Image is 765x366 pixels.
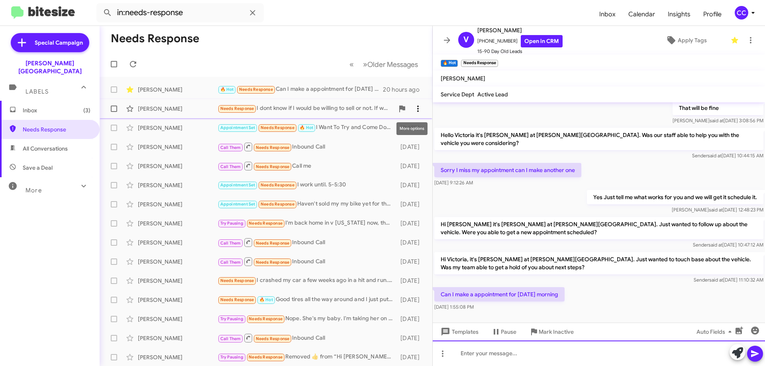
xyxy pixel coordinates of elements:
[396,181,426,189] div: [DATE]
[259,297,273,302] span: 🔥 Hot
[218,161,396,171] div: Call me
[23,125,90,133] span: Needs Response
[256,336,290,341] span: Needs Response
[256,164,290,169] span: Needs Response
[396,315,426,323] div: [DATE]
[345,56,359,72] button: Previous
[249,354,282,360] span: Needs Response
[256,145,290,150] span: Needs Response
[138,143,218,151] div: [PERSON_NAME]
[434,252,763,274] p: Hi Victoria, it's [PERSON_NAME] at [PERSON_NAME][GEOGRAPHIC_DATA]. Just wanted to touch base abou...
[477,47,563,55] span: 15-90 Day Old Leads
[697,3,728,26] a: Profile
[396,239,426,247] div: [DATE]
[709,207,723,213] span: said at
[220,260,241,265] span: Call Them
[461,60,498,67] small: Needs Response
[261,125,294,130] span: Needs Response
[477,35,563,47] span: [PHONE_NUMBER]
[220,106,254,111] span: Needs Response
[690,325,741,339] button: Auto Fields
[645,33,727,47] button: Apply Tags
[501,325,516,339] span: Pause
[138,296,218,304] div: [PERSON_NAME]
[696,325,735,339] span: Auto Fields
[363,59,367,69] span: »
[220,125,255,130] span: Appointment Set
[396,143,426,151] div: [DATE]
[728,6,756,20] button: CC
[220,336,241,341] span: Call Them
[521,35,563,47] a: Open in CRM
[220,87,234,92] span: 🔥 Hot
[138,86,218,94] div: [PERSON_NAME]
[477,91,508,98] span: Active Lead
[661,3,697,26] a: Insights
[735,6,748,20] div: CC
[218,85,383,94] div: Can I make a appointment for [DATE] morning
[434,287,565,301] p: Can I make a appointment for [DATE] morning
[25,187,42,194] span: More
[692,153,763,159] span: Sender [DATE] 10:44:15 AM
[439,325,479,339] span: Templates
[396,296,426,304] div: [DATE]
[367,60,418,69] span: Older Messages
[349,59,354,69] span: «
[708,242,722,248] span: said at
[672,207,763,213] span: [PERSON_NAME] [DATE] 12:48:23 PM
[23,145,68,153] span: All Conversations
[678,33,707,47] span: Apply Tags
[396,122,428,135] div: More options
[220,182,255,188] span: Appointment Set
[383,86,426,94] div: 20 hours ago
[345,56,423,72] nav: Page navigation example
[523,325,580,339] button: Mark Inactive
[434,304,474,310] span: [DATE] 1:55:08 PM
[622,3,661,26] a: Calendar
[96,3,264,22] input: Search
[218,104,394,113] div: I dont know if I would be willing to sell or not. If would have to be a very good offer . It's 20...
[396,219,426,227] div: [DATE]
[256,260,290,265] span: Needs Response
[441,75,485,82] span: [PERSON_NAME]
[220,164,241,169] span: Call Them
[587,190,763,204] p: Yes Just tell me what works for you and we will get it schedule it.
[261,202,294,207] span: Needs Response
[434,180,473,186] span: [DATE] 9:12:26 AM
[220,297,254,302] span: Needs Response
[708,153,722,159] span: said at
[220,316,243,321] span: Try Pausing
[138,124,218,132] div: [PERSON_NAME]
[239,87,273,92] span: Needs Response
[138,258,218,266] div: [PERSON_NAME]
[220,354,243,360] span: Try Pausing
[83,106,90,114] span: (3)
[220,221,243,226] span: Try Pausing
[709,277,723,283] span: said at
[138,219,218,227] div: [PERSON_NAME]
[673,117,763,123] span: [PERSON_NAME] [DATE] 3:08:56 PM
[218,200,396,209] div: Haven't sold my my bike yet for the down payment
[25,88,49,95] span: Labels
[396,334,426,342] div: [DATE]
[256,241,290,246] span: Needs Response
[23,164,53,172] span: Save a Deal
[261,182,294,188] span: Needs Response
[218,314,396,323] div: Nope. She's my baby. I'm taking her on a road trip to [US_STATE] next week. Can't kill a Honda.
[358,56,423,72] button: Next
[396,277,426,285] div: [DATE]
[593,3,622,26] span: Inbox
[218,295,396,304] div: Good tires all the way around and I just put a new exhaust on it
[220,278,254,283] span: Needs Response
[138,200,218,208] div: [PERSON_NAME]
[138,105,218,113] div: [PERSON_NAME]
[138,162,218,170] div: [PERSON_NAME]
[673,101,763,115] p: That will be fine
[138,315,218,323] div: [PERSON_NAME]
[11,33,89,52] a: Special Campaign
[138,334,218,342] div: [PERSON_NAME]
[138,353,218,361] div: [PERSON_NAME]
